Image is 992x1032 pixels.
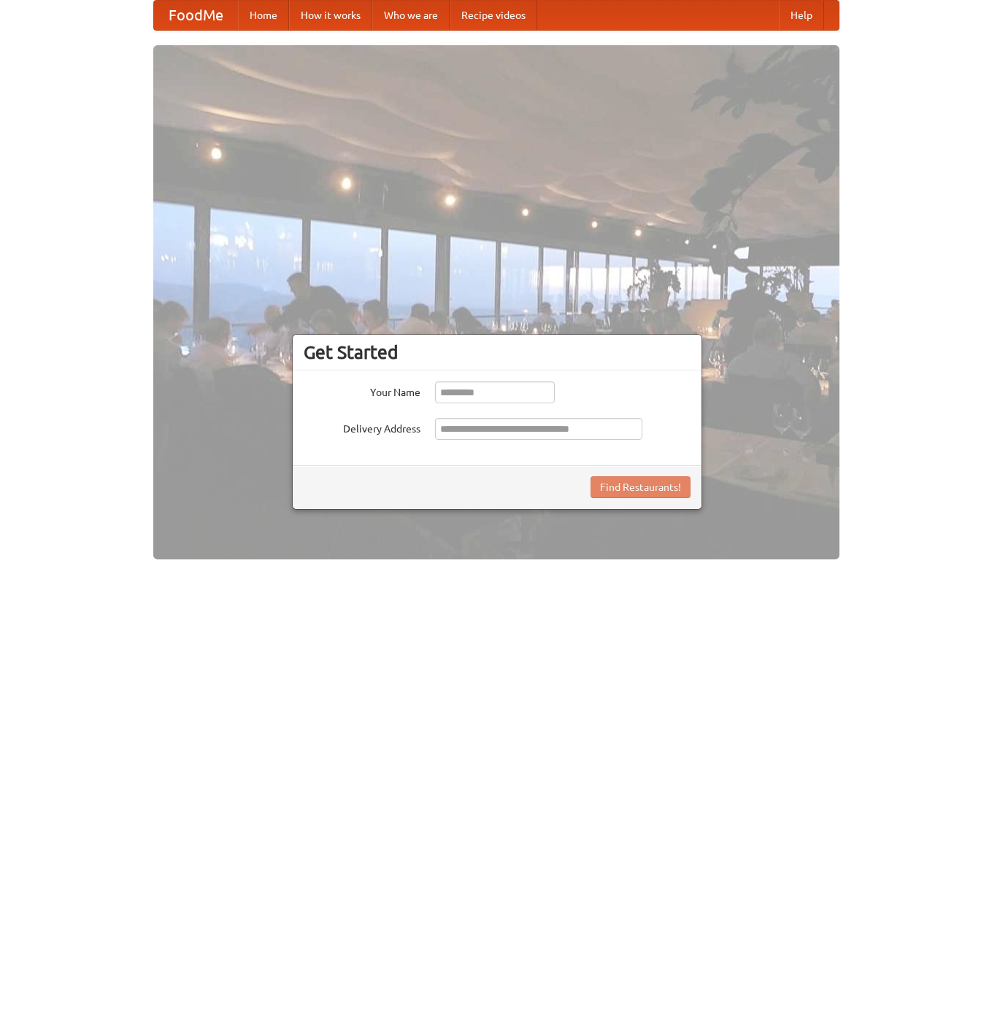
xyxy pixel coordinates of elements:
[289,1,372,30] a: How it works
[304,418,420,436] label: Delivery Address
[238,1,289,30] a: Home
[591,476,691,498] button: Find Restaurants!
[779,1,824,30] a: Help
[450,1,537,30] a: Recipe videos
[304,381,420,400] label: Your Name
[372,1,450,30] a: Who we are
[304,341,691,363] h3: Get Started
[154,1,238,30] a: FoodMe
